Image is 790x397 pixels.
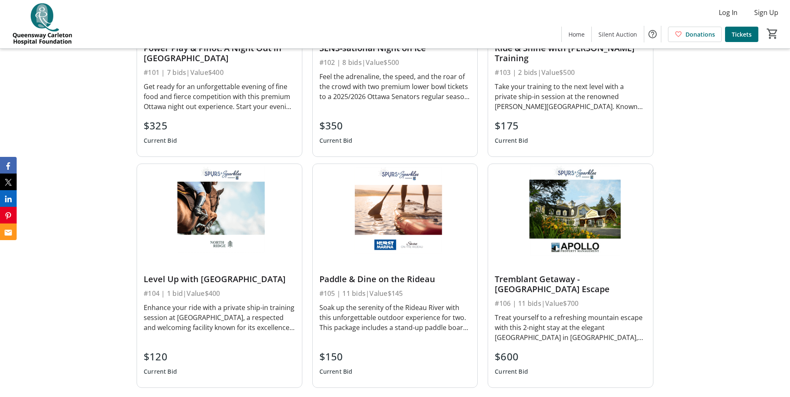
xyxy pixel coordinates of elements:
[144,67,295,78] div: #101 | 7 bids | Value $400
[732,30,752,39] span: Tickets
[319,303,471,332] div: Soak up the serenity of the Rideau River with this unforgettable outdoor experience for two. This...
[319,364,353,379] div: Current Bid
[495,43,646,63] div: Ride & Shine with [PERSON_NAME] Training
[144,303,295,332] div: Enhance your ride with a private ship-in training session at [GEOGRAPHIC_DATA], a respected and w...
[319,72,471,102] div: Feel the adrenaline, the speed, and the roar of the crowd with two premium lower bowl tickets to ...
[144,82,295,112] div: Get ready for an unforgettable evening of fine food and fierce competition with this premium Otta...
[748,6,785,19] button: Sign Up
[319,274,471,284] div: Paddle & Dine on the Rideau
[319,133,353,148] div: Current Bid
[144,43,295,63] div: Power Play & Pinot: A Night Out in [GEOGRAPHIC_DATA]
[685,30,715,39] span: Donations
[144,118,177,133] div: $325
[754,7,778,17] span: Sign Up
[495,274,646,294] div: Tremblant Getaway - [GEOGRAPHIC_DATA] Escape
[495,298,646,309] div: #106 | 11 bids | Value $700
[144,364,177,379] div: Current Bid
[144,288,295,299] div: #104 | 1 bid | Value $400
[313,164,478,256] img: Paddle & Dine on the Rideau
[765,26,780,41] button: Cart
[495,118,528,133] div: $175
[144,274,295,284] div: Level Up with [GEOGRAPHIC_DATA]
[144,349,177,364] div: $120
[668,27,722,42] a: Donations
[568,30,585,39] span: Home
[144,133,177,148] div: Current Bid
[712,6,744,19] button: Log In
[495,349,528,364] div: $600
[137,164,302,256] img: Level Up with Northridge Farm
[495,82,646,112] div: Take your training to the next level with a private ship-in session at the renowned [PERSON_NAME]...
[644,26,661,42] button: Help
[488,164,653,256] img: Tremblant Getaway - Chateau Beauvallon Escape
[319,288,471,299] div: #105 | 11 bids | Value $145
[495,67,646,78] div: #103 | 2 bids | Value $500
[495,313,646,342] div: Treat yourself to a refreshing mountain escape with this 2-night stay at the elegant [GEOGRAPHIC_...
[5,3,79,45] img: QCH Foundation's Logo
[319,57,471,68] div: #102 | 8 bids | Value $500
[495,133,528,148] div: Current Bid
[495,364,528,379] div: Current Bid
[562,27,591,42] a: Home
[598,30,637,39] span: Silent Auction
[319,118,353,133] div: $350
[719,7,738,17] span: Log In
[319,349,353,364] div: $150
[725,27,758,42] a: Tickets
[592,27,644,42] a: Silent Auction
